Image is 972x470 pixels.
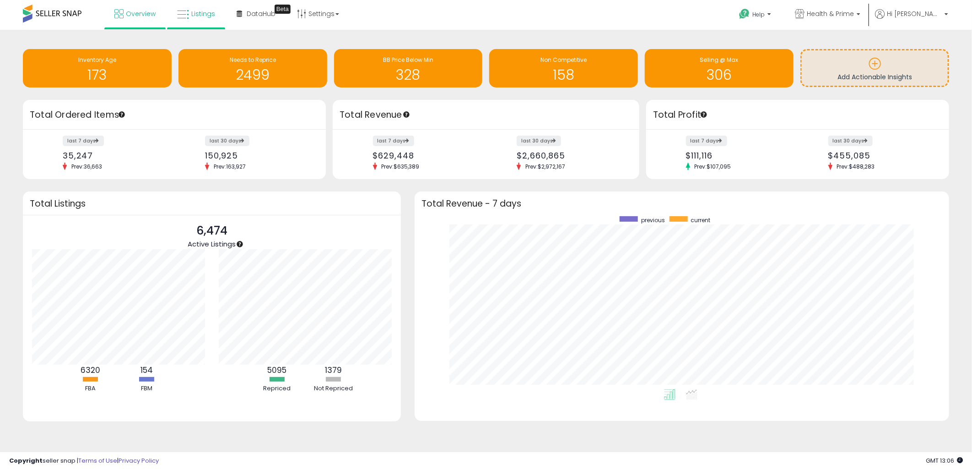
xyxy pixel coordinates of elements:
span: Add Actionable Insights [837,72,912,82]
h1: 158 [494,67,633,82]
h3: Total Listings [30,200,394,207]
a: Non Competitive 158 [489,49,638,87]
span: DataHub [247,9,275,18]
div: Tooltip anchor [236,240,244,248]
div: 35,247 [63,151,167,160]
div: $2,660,865 [517,151,623,160]
label: last 30 days [828,136,873,146]
a: Help [732,1,780,30]
a: Selling @ Max 306 [645,49,794,87]
div: FBA [63,384,118,393]
a: Privacy Policy [119,456,159,465]
div: seller snap | | [9,457,159,465]
span: Listings [191,9,215,18]
div: Tooltip anchor [402,110,410,119]
span: Selling @ Max [700,56,739,64]
b: 154 [140,365,153,376]
label: last 30 days [205,136,249,146]
span: Prev: $107,095 [690,163,736,170]
div: Tooltip anchor [118,110,126,119]
div: 150,925 [205,151,310,160]
div: $629,448 [373,151,479,160]
div: $111,116 [686,151,791,160]
span: Prev: 36,663 [67,163,107,170]
h3: Total Ordered Items [30,109,319,121]
span: Needs to Reprice [230,56,276,64]
strong: Copyright [9,456,43,465]
span: BB Price Below Min [383,56,433,64]
h3: Total Profit [653,109,942,121]
span: Overview [126,9,156,18]
b: 5095 [267,365,286,376]
label: last 7 days [686,136,727,146]
span: Help [752,11,765,18]
label: last 30 days [517,136,561,146]
span: Prev: 163,927 [209,163,250,170]
div: FBM [119,384,174,393]
b: 6320 [81,365,100,376]
div: Repriced [249,384,304,393]
span: Inventory Age [78,56,116,64]
span: Prev: $488,283 [832,163,880,170]
b: 1379 [325,365,342,376]
h3: Total Revenue [340,109,632,121]
div: Not Repriced [306,384,361,393]
span: Hi [PERSON_NAME] [887,9,942,18]
div: Tooltip anchor [275,5,291,14]
label: last 7 days [63,136,104,146]
a: Needs to Reprice 2499 [178,49,327,87]
h1: 173 [27,67,167,82]
h1: 328 [339,67,478,82]
h1: 306 [649,67,789,82]
span: Prev: $2,972,167 [521,163,570,170]
span: Non Competitive [540,56,587,64]
label: last 7 days [373,136,414,146]
div: $455,085 [828,151,933,160]
span: Active Listings [188,239,236,249]
h3: Total Revenue - 7 days [421,200,942,207]
a: Add Actionable Insights [802,50,948,86]
span: Health & Prime [807,9,854,18]
p: 6,474 [188,222,236,240]
a: Terms of Use [78,456,117,465]
a: Hi [PERSON_NAME] [875,9,948,30]
span: current [691,216,711,224]
a: Inventory Age 173 [23,49,172,87]
span: 2025-10-6 13:06 GMT [926,456,963,465]
div: Tooltip anchor [700,110,708,119]
h1: 2499 [183,67,323,82]
a: BB Price Below Min 328 [334,49,483,87]
i: Get Help [739,8,750,20]
span: previous [641,216,665,224]
span: Prev: $635,389 [377,163,424,170]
